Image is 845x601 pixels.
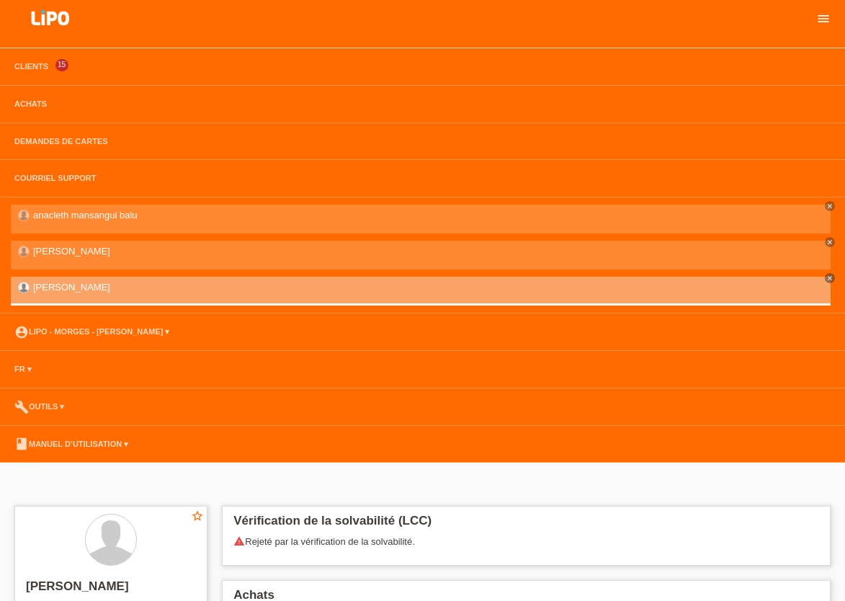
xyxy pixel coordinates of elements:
[191,509,204,522] i: star_border
[825,237,835,247] a: close
[14,400,29,414] i: build
[816,12,831,26] i: menu
[191,509,204,525] a: star_border
[7,327,176,336] a: account_circleLIPO - Morges - [PERSON_NAME] ▾
[826,239,833,246] i: close
[55,59,68,71] span: 15
[7,440,135,448] a: bookManuel d’utilisation ▾
[7,62,55,71] a: Clients
[233,514,819,535] h2: Vérification de la solvabilité (LCC)
[826,275,833,282] i: close
[33,282,110,293] a: [PERSON_NAME]
[825,201,835,211] a: close
[33,246,110,257] a: [PERSON_NAME]
[233,535,819,558] div: Rejeté par la vérification de la solvabilité.
[14,325,29,339] i: account_circle
[825,273,835,283] a: close
[7,174,103,182] a: Courriel Support
[826,202,833,210] i: close
[26,579,196,601] h2: [PERSON_NAME]
[7,365,39,373] a: FR ▾
[7,402,71,411] a: buildOutils ▾
[7,99,54,108] a: Achats
[14,437,29,451] i: book
[33,210,138,221] a: anacleth mansangui balu
[14,30,86,40] a: LIPO pay
[7,137,115,146] a: Demandes de cartes
[809,14,838,22] a: menu
[233,535,245,547] i: warning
